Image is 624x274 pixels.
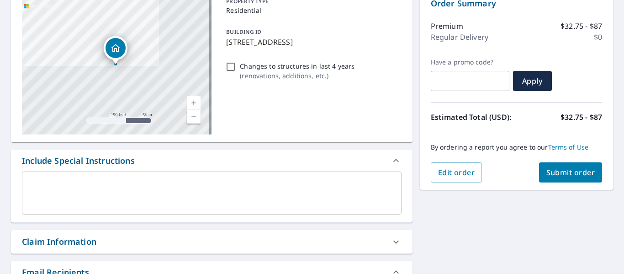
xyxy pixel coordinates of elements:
[226,28,261,36] p: BUILDING ID
[431,143,602,151] p: By ordering a report you agree to our
[187,96,201,110] a: Current Level 17, Zoom In
[240,71,354,81] p: ( renovations, additions, etc. )
[226,37,397,48] p: [STREET_ADDRESS]
[513,71,552,91] button: Apply
[11,150,412,172] div: Include Special Instructions
[561,21,602,32] p: $32.75 - $87
[539,162,603,183] button: Submit order
[594,32,602,43] p: $0
[104,36,127,64] div: Dropped pin, building 1, Residential property, 1334 Diagonal Rd Akron, OH 44307
[11,230,412,253] div: Claim Information
[226,5,397,15] p: Residential
[561,112,602,123] p: $32.75 - $87
[240,61,354,71] p: Changes to structures in last 4 years
[431,21,463,32] p: Premium
[22,155,135,167] div: Include Special Instructions
[431,162,482,183] button: Edit order
[438,167,475,177] span: Edit order
[548,143,589,151] a: Terms of Use
[431,32,488,43] p: Regular Delivery
[431,58,509,66] label: Have a promo code?
[520,76,545,86] span: Apply
[431,112,517,123] p: Estimated Total (USD):
[22,236,96,248] div: Claim Information
[187,110,201,124] a: Current Level 17, Zoom Out
[546,167,595,177] span: Submit order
